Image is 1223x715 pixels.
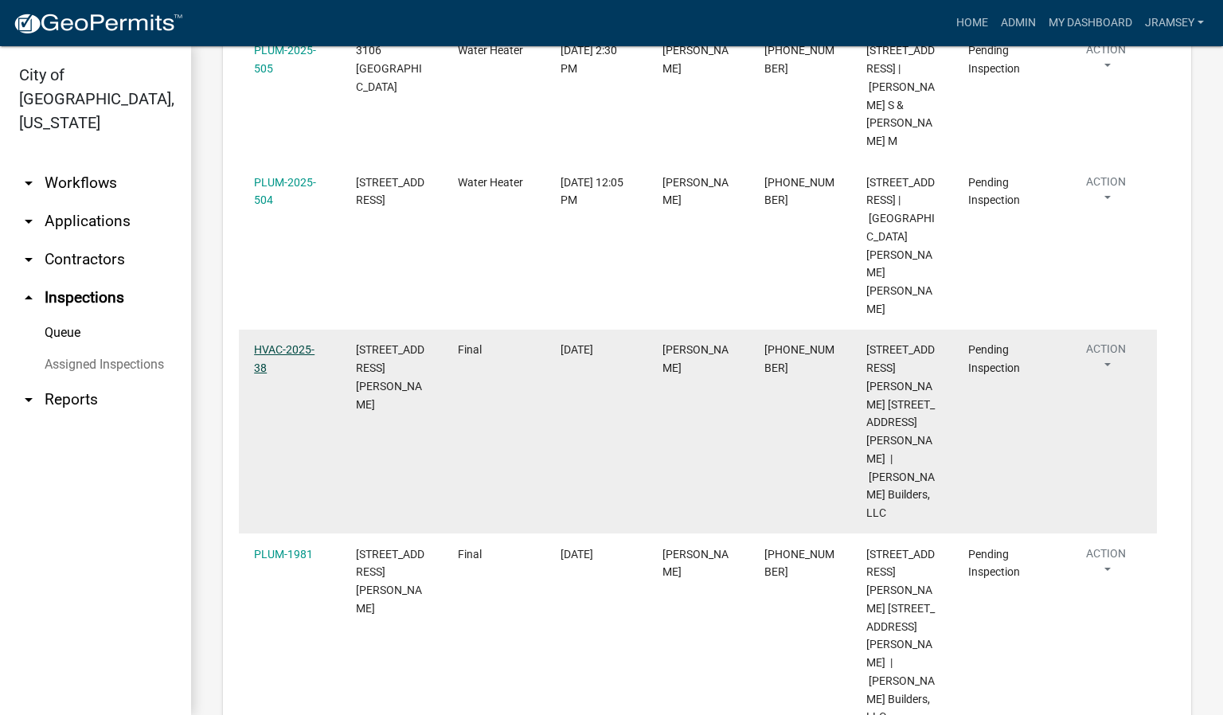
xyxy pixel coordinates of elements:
[19,288,38,307] i: arrow_drop_up
[19,390,38,409] i: arrow_drop_down
[1070,341,1142,381] button: Action
[1070,41,1142,81] button: Action
[458,343,482,356] span: Final
[764,548,834,579] span: 502-664-3905
[458,176,523,189] span: Water Heater
[254,548,313,561] a: PLUM-1981
[662,548,729,579] span: BRAD
[561,341,632,359] div: [DATE]
[994,8,1042,38] a: Admin
[1070,174,1142,213] button: Action
[1139,8,1210,38] a: jramsey
[968,176,1020,207] span: Pending Inspection
[662,176,729,207] span: MELINDA
[356,548,424,615] span: 2756 ABBY WOODS DRIVE
[458,44,523,57] span: Water Heater
[254,176,316,207] a: PLUM-2025-504
[561,41,632,78] div: [DATE] 2:30 PM
[561,174,632,210] div: [DATE] 12:05 PM
[866,343,935,519] span: 2756 ABBY WOODS DRIVE 2756 Abby Woods Drive | Witten Builders, LLC
[866,176,935,315] span: 1 RIVER POINTE PLAZA, UNIT # 614 1 Riverpointe Plaza, #614 | Branstetter Melinda Ann
[662,343,729,374] span: BRAD
[356,343,424,410] span: 2756 ABBY WOODS DRIVE
[968,548,1020,579] span: Pending Inspection
[19,250,38,269] i: arrow_drop_down
[1070,545,1142,585] button: Action
[764,176,834,207] span: 502-500-3013
[356,44,422,93] span: 3106 OLD TAY BRIDGE
[561,545,632,564] div: [DATE]
[19,174,38,193] i: arrow_drop_down
[968,343,1020,374] span: Pending Inspection
[1042,8,1139,38] a: My Dashboard
[950,8,994,38] a: Home
[458,548,482,561] span: Final
[764,343,834,374] span: 502-664-3905
[254,343,315,374] a: HVAC-2025-38
[19,212,38,231] i: arrow_drop_down
[356,176,424,207] span: 1 RIVER POINTE PLAZA, UNIT # 614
